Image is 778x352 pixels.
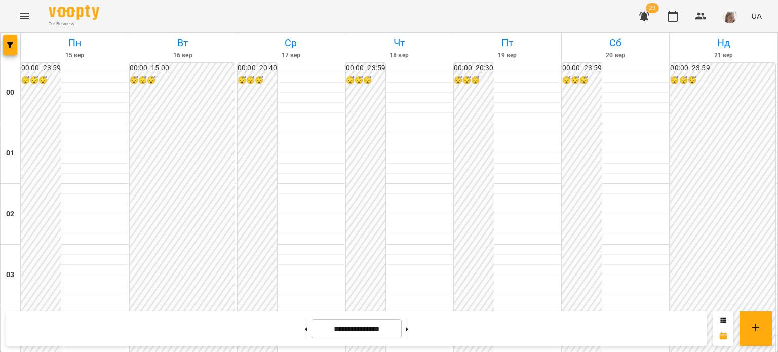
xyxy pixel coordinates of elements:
span: UA [751,11,762,21]
h6: 18 вер [347,51,452,60]
h6: Ср [239,35,343,51]
h6: 😴😴😴 [130,75,235,86]
h6: 02 [6,209,14,220]
h6: 00:00 - 23:59 [21,63,61,74]
h6: Вт [131,35,236,51]
h6: Пн [22,35,127,51]
h6: 00:00 - 20:40 [238,63,277,74]
h6: Сб [563,35,668,51]
h6: 00:00 - 23:59 [562,63,602,74]
button: Menu [12,4,36,28]
h6: 😴😴😴 [346,75,385,86]
h6: 00:00 - 20:30 [454,63,493,74]
img: 4795d6aa07af88b41cce17a01eea78aa.jpg [723,9,737,23]
h6: 01 [6,148,14,159]
h6: 00 [6,87,14,98]
h6: 17 вер [239,51,343,60]
h6: Чт [347,35,452,51]
span: For Business [49,21,99,27]
h6: 😴😴😴 [454,75,493,86]
h6: 😴😴😴 [21,75,61,86]
h6: 03 [6,269,14,281]
h6: 😴😴😴 [238,75,277,86]
h6: Нд [671,35,776,51]
h6: 00:00 - 23:59 [346,63,385,74]
h6: 15 вер [22,51,127,60]
h6: 21 вер [671,51,776,60]
h6: 00:00 - 15:00 [130,63,235,74]
h6: 20 вер [563,51,668,60]
h6: 😴😴😴 [562,75,602,86]
h6: Пт [455,35,560,51]
button: UA [747,7,766,25]
h6: 19 вер [455,51,560,60]
img: Voopty Logo [49,5,99,20]
h6: 16 вер [131,51,236,60]
h6: 😴😴😴 [670,75,775,86]
h6: 00:00 - 23:59 [670,63,775,74]
span: 29 [646,3,659,13]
